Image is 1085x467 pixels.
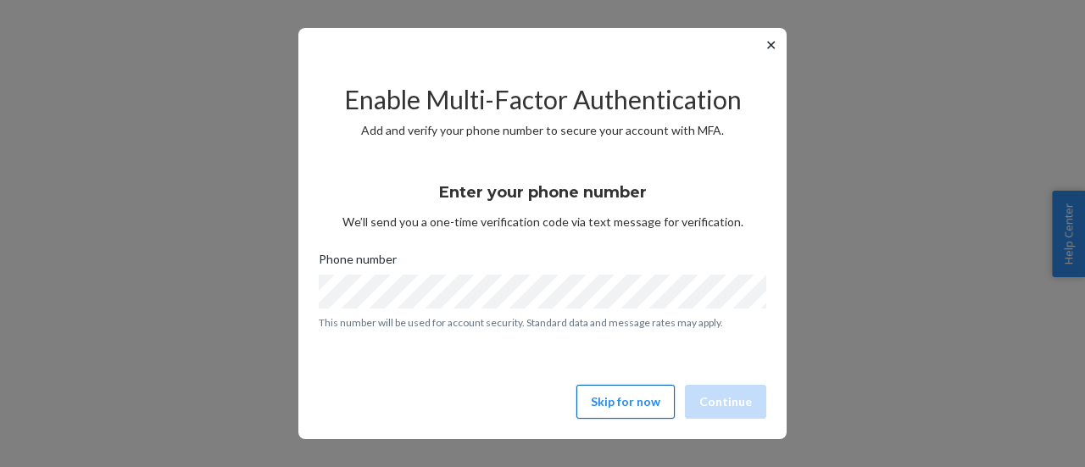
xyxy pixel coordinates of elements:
[439,181,647,203] h3: Enter your phone number
[319,315,766,330] p: This number will be used for account security. Standard data and message rates may apply.
[685,385,766,419] button: Continue
[319,122,766,139] p: Add and verify your phone number to secure your account with MFA.
[576,385,675,419] button: Skip for now
[319,251,397,275] span: Phone number
[762,35,780,55] button: ✕
[319,168,766,231] div: We’ll send you a one-time verification code via text message for verification.
[319,86,766,114] h2: Enable Multi-Factor Authentication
